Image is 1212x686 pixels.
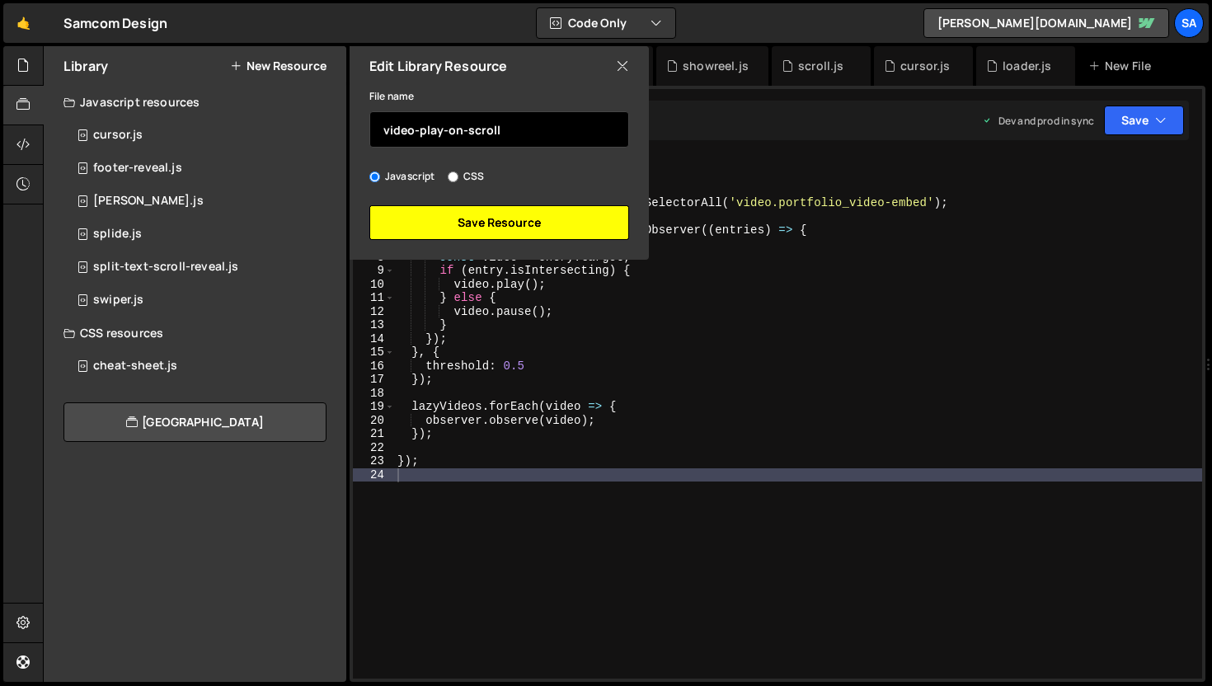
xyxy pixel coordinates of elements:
div: 13 [353,318,395,332]
div: 21 [353,427,395,441]
div: showreel.js [683,58,749,74]
div: Javascript resources [44,86,346,119]
div: 12 [353,305,395,319]
h2: Edit Library Resource [369,57,507,75]
div: Samcom Design [63,13,167,33]
div: 14806/43743.js [63,152,346,185]
div: footer-reveal.js [93,161,182,176]
div: 14806/43744.js [63,251,346,284]
input: Name [369,111,629,148]
div: Dev and prod in sync [982,114,1094,128]
a: [GEOGRAPHIC_DATA] [63,402,326,442]
div: 14806/43764.js [63,119,346,152]
div: 19 [353,400,395,414]
div: cursor.js [93,128,143,143]
div: loader.js [1003,58,1051,74]
div: 23 [353,454,395,468]
a: [PERSON_NAME][DOMAIN_NAME] [923,8,1169,38]
div: 10 [353,278,395,292]
div: 14806/45983.css [63,350,346,383]
button: New Resource [230,59,326,73]
a: SA [1174,8,1204,38]
div: 16 [353,359,395,374]
div: New File [1088,58,1158,74]
input: Javascript [369,171,380,182]
div: [PERSON_NAME].js [93,194,204,209]
div: splide.js [93,227,142,242]
div: split-text-scroll-reveal.js [93,260,238,275]
button: Save Resource [369,205,629,240]
div: 24 [353,468,395,482]
h2: Library [63,57,108,75]
div: 14 [353,332,395,346]
div: swiper.js [93,293,143,308]
div: 18 [353,387,395,401]
div: scroll.js [798,58,843,74]
div: 14806/43742.js [63,185,346,218]
label: Javascript [369,168,435,185]
input: CSS [448,171,458,182]
div: cheat-sheet.js [93,359,177,374]
div: 20 [353,414,395,428]
a: 🤙 [3,3,44,43]
label: CSS [448,168,484,185]
div: CSS resources [44,317,346,350]
div: 11 [353,291,395,305]
div: 15 [353,345,395,359]
div: cursor.js [900,58,950,74]
div: 14806/41566.js [63,284,346,317]
div: 14806/45264.js [63,218,346,251]
div: 9 [353,264,395,278]
div: 22 [353,441,395,455]
label: File name [369,88,414,105]
div: 17 [353,373,395,387]
button: Save [1104,106,1184,135]
button: Code Only [537,8,675,38]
